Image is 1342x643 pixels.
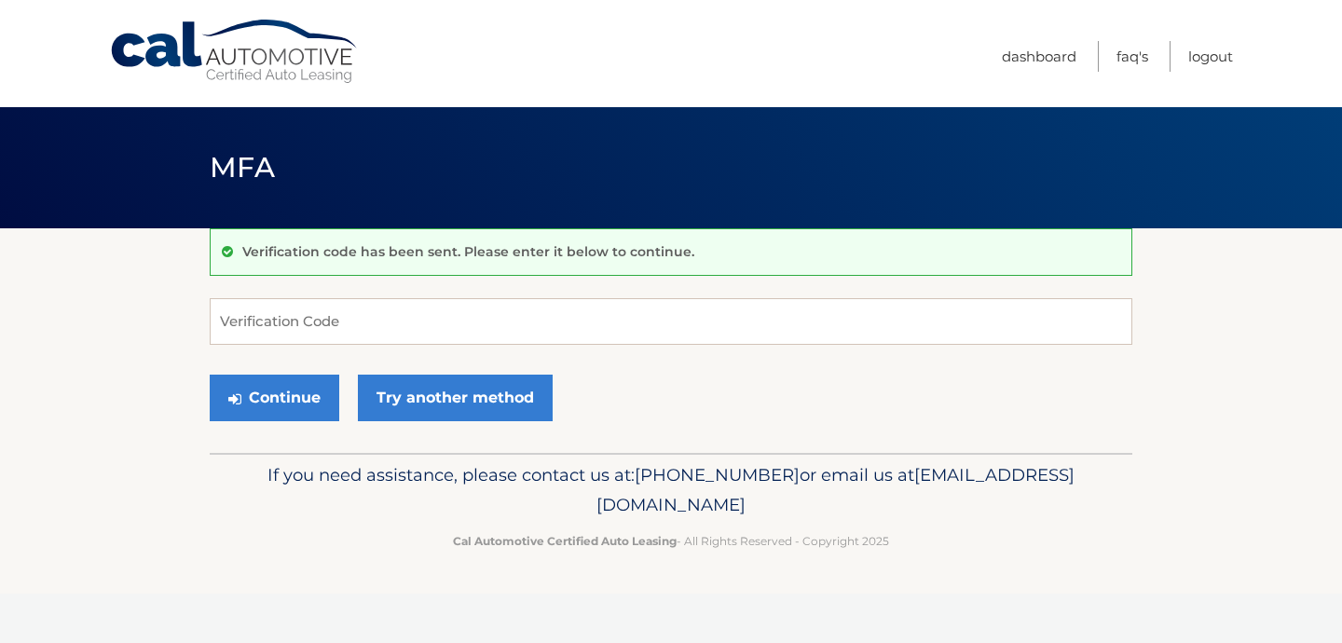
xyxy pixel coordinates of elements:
a: Try another method [358,375,553,421]
span: [EMAIL_ADDRESS][DOMAIN_NAME] [596,464,1075,515]
a: Logout [1188,41,1233,72]
span: MFA [210,150,275,185]
input: Verification Code [210,298,1132,345]
a: FAQ's [1116,41,1148,72]
span: [PHONE_NUMBER] [635,464,800,486]
p: - All Rights Reserved - Copyright 2025 [222,531,1120,551]
p: Verification code has been sent. Please enter it below to continue. [242,243,694,260]
button: Continue [210,375,339,421]
p: If you need assistance, please contact us at: or email us at [222,460,1120,520]
strong: Cal Automotive Certified Auto Leasing [453,534,677,548]
a: Dashboard [1002,41,1076,72]
a: Cal Automotive [109,19,361,85]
